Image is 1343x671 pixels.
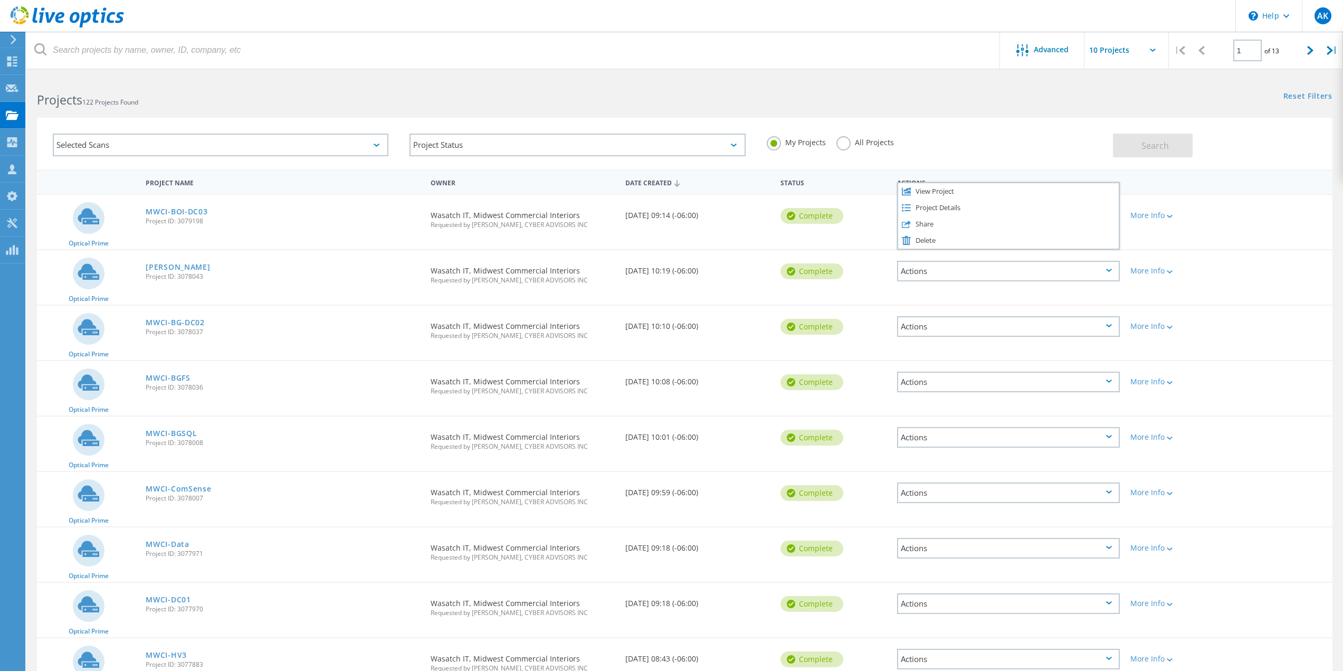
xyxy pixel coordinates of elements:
[897,372,1120,392] div: Actions
[620,361,776,396] div: [DATE] 10:08 (-06:00)
[1249,11,1258,21] svg: \n
[1169,32,1190,69] div: |
[82,98,138,107] span: 122 Projects Found
[1264,46,1279,55] span: of 13
[146,218,420,224] span: Project ID: 3079198
[425,195,620,239] div: Wasatch IT, Midwest Commercial Interiors
[69,351,109,357] span: Optical Prime
[140,172,425,192] div: Project Name
[897,427,1120,448] div: Actions
[897,538,1120,559] div: Actions
[146,273,420,280] span: Project ID: 3078043
[26,32,1001,69] input: Search projects by name, owner, ID, company, etc
[1130,212,1223,219] div: More Info
[1321,32,1343,69] div: |
[425,527,620,571] div: Wasatch IT, Midwest Commercial Interiors
[1317,12,1328,20] span: AK
[431,222,614,228] span: Requested by [PERSON_NAME], CYBER ADVISORS INC
[1034,46,1069,53] span: Advanced
[69,517,109,524] span: Optical Prime
[1130,544,1223,552] div: More Info
[1113,134,1193,157] button: Search
[37,91,82,108] b: Projects
[620,306,776,341] div: [DATE] 10:10 (-06:00)
[146,440,420,446] span: Project ID: 3078008
[897,593,1120,614] div: Actions
[431,333,614,339] span: Requested by [PERSON_NAME], CYBER ADVISORS INC
[1130,600,1223,607] div: More Info
[146,485,211,493] a: MWCI-ComSense
[897,316,1120,337] div: Actions
[146,374,190,382] a: MWCI-BGFS
[836,136,894,146] label: All Projects
[620,195,776,230] div: [DATE] 09:14 (-06:00)
[146,596,191,603] a: MWCI-DC01
[1130,489,1223,496] div: More Info
[146,495,420,502] span: Project ID: 3078007
[1141,140,1169,152] span: Search
[620,472,776,507] div: [DATE] 09:59 (-06:00)
[897,261,1120,281] div: Actions
[431,277,614,283] span: Requested by [PERSON_NAME], CYBER ADVISORS INC
[425,250,620,294] div: Wasatch IT, Midwest Commercial Interiors
[431,554,614,561] span: Requested by [PERSON_NAME], CYBER ADVISORS INC
[409,134,745,156] div: Project Status
[69,296,109,302] span: Optical Prime
[898,216,1119,232] div: Share
[425,306,620,349] div: Wasatch IT, Midwest Commercial Interiors
[620,417,776,451] div: [DATE] 10:01 (-06:00)
[146,606,420,612] span: Project ID: 3077970
[425,172,620,192] div: Owner
[146,541,189,548] a: MWCI-Data
[146,384,420,391] span: Project ID: 3078036
[69,573,109,579] span: Optical Prime
[431,443,614,450] span: Requested by [PERSON_NAME], CYBER ADVISORS INC
[780,374,843,390] div: Complete
[431,499,614,505] span: Requested by [PERSON_NAME], CYBER ADVISORS INC
[780,430,843,446] div: Complete
[898,232,1119,249] div: Delete
[1130,655,1223,663] div: More Info
[146,208,207,215] a: MWCI-BOI-DC03
[146,263,210,271] a: [PERSON_NAME]
[53,134,388,156] div: Selected Scans
[767,136,826,146] label: My Projects
[146,319,204,326] a: MWCI-BG-DC02
[620,583,776,618] div: [DATE] 09:18 (-06:00)
[897,649,1120,669] div: Actions
[425,583,620,627] div: Wasatch IT, Midwest Commercial Interiors
[425,361,620,405] div: Wasatch IT, Midwest Commercial Interiors
[69,407,109,413] span: Optical Prime
[780,319,843,335] div: Complete
[620,172,776,192] div: Date Created
[780,263,843,279] div: Complete
[1130,323,1223,330] div: More Info
[620,527,776,562] div: [DATE] 09:18 (-06:00)
[11,22,124,30] a: Live Optics Dashboard
[425,472,620,516] div: Wasatch IT, Midwest Commercial Interiors
[780,208,843,224] div: Complete
[146,651,187,659] a: MWCI-HV3
[431,388,614,394] span: Requested by [PERSON_NAME], CYBER ADVISORS INC
[1130,378,1223,385] div: More Info
[1130,267,1223,275] div: More Info
[431,610,614,616] span: Requested by [PERSON_NAME], CYBER ADVISORS INC
[69,240,109,247] span: Optical Prime
[146,430,197,437] a: MWCI-BGSQL
[69,462,109,468] span: Optical Prime
[892,172,1125,192] div: Actions
[146,329,420,335] span: Project ID: 3078037
[425,417,620,460] div: Wasatch IT, Midwest Commercial Interiors
[780,651,843,667] div: Complete
[898,200,1119,216] div: Project Details
[775,172,892,192] div: Status
[69,628,109,635] span: Optical Prime
[780,541,843,556] div: Complete
[620,250,776,285] div: [DATE] 10:19 (-06:00)
[780,596,843,612] div: Complete
[1130,433,1223,441] div: More Info
[146,551,420,557] span: Project ID: 3077971
[1283,92,1332,101] a: Reset Filters
[146,661,420,668] span: Project ID: 3077883
[780,485,843,501] div: Complete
